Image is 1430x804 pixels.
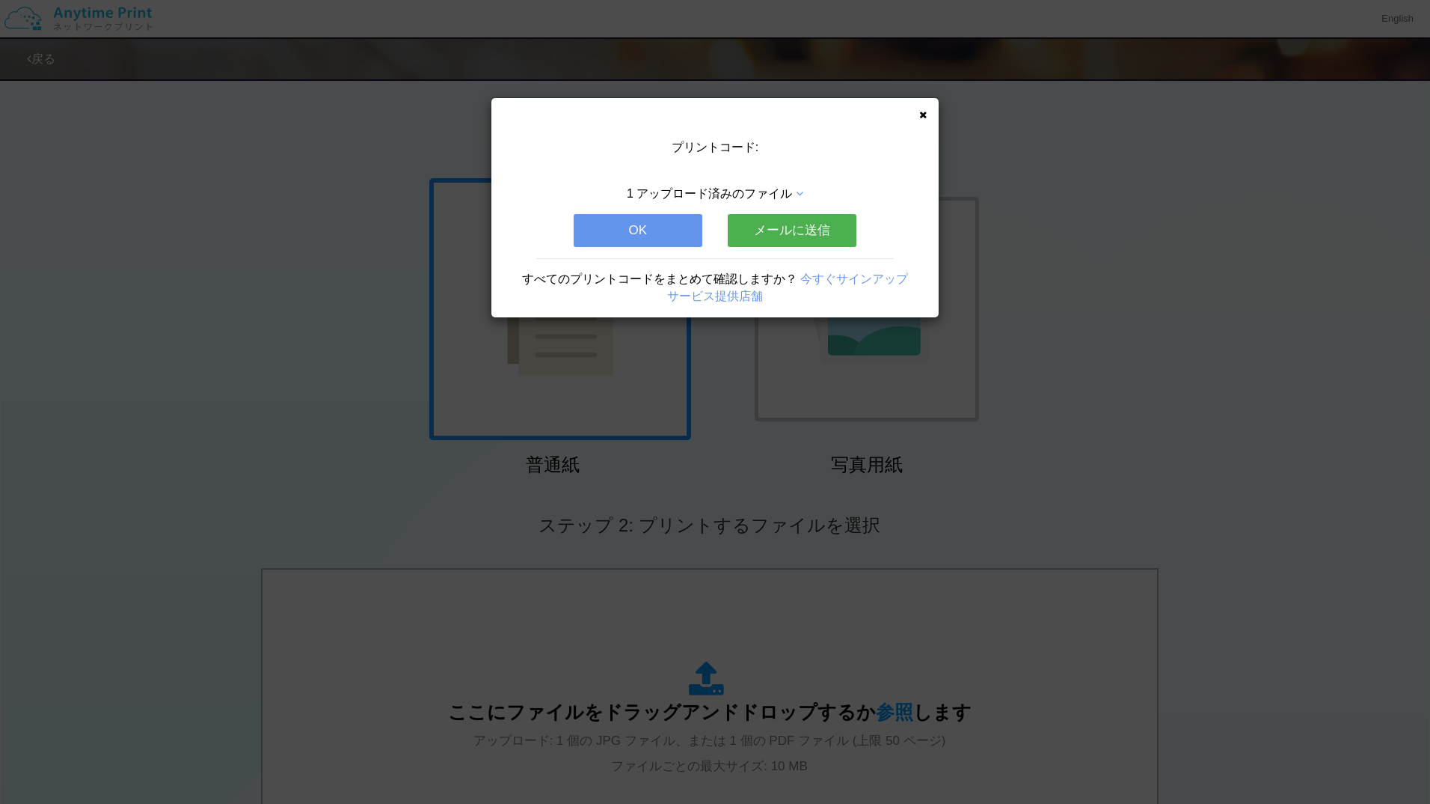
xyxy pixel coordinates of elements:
a: サービス提供店舗 [667,290,763,302]
button: OK [574,214,702,247]
span: 1 アップロード済みのファイル [627,187,792,200]
span: すべてのプリントコードをまとめて確認しますか？ [522,272,797,285]
button: メールに送信 [728,214,856,247]
span: プリントコード: [672,141,758,153]
a: 今すぐサインアップ [800,272,908,285]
